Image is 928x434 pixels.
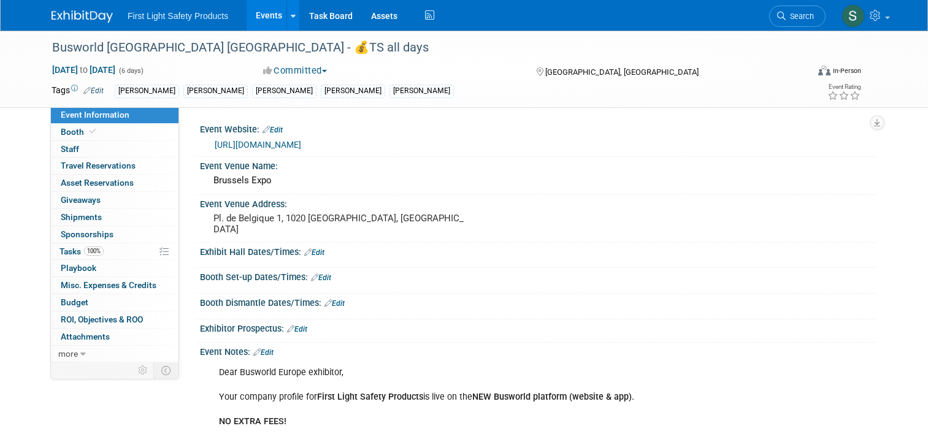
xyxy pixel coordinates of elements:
[84,246,104,256] span: 100%
[51,158,178,174] a: Travel Reservations
[61,195,101,205] span: Giveaways
[51,107,178,123] a: Event Information
[51,243,178,260] a: Tasks100%
[200,268,876,284] div: Booth Set-up Dates/Times:
[115,85,179,97] div: [PERSON_NAME]
[61,263,96,273] span: Playbook
[287,325,307,333] a: Edit
[200,195,876,210] div: Event Venue Address:
[61,280,156,290] span: Misc. Expenses & Credits
[311,273,331,282] a: Edit
[827,84,861,90] div: Event Rating
[832,66,861,75] div: In-Person
[321,85,385,97] div: [PERSON_NAME]
[200,157,876,172] div: Event Venue Name:
[128,11,228,21] span: First Light Safety Products
[209,171,867,190] div: Brussels Expo
[183,85,248,97] div: [PERSON_NAME]
[118,67,144,75] span: (6 days)
[52,10,113,23] img: ExhibitDay
[200,343,876,359] div: Event Notes:
[51,260,178,276] a: Playbook
[61,314,143,324] span: ROI, Objectives & ROO
[389,85,454,97] div: [PERSON_NAME]
[818,66,830,75] img: Format-Inperson.png
[317,392,423,402] b: First Light Safety Products
[304,248,324,257] a: Edit
[132,362,154,378] td: Personalize Event Tab Strip
[61,161,136,170] span: Travel Reservations
[324,299,345,308] a: Edit
[472,392,634,402] b: NEW Busworld platform (website & app).
[61,229,113,239] span: Sponsorships
[51,209,178,226] a: Shipments
[786,12,814,21] span: Search
[253,348,274,357] a: Edit
[51,124,178,140] a: Booth
[78,65,90,75] span: to
[61,127,98,137] span: Booth
[51,346,178,362] a: more
[51,277,178,294] a: Misc. Expenses & Credits
[51,294,178,311] a: Budget
[51,175,178,191] a: Asset Reservations
[52,64,116,75] span: [DATE] [DATE]
[59,246,104,256] span: Tasks
[259,64,332,77] button: Committed
[61,110,129,120] span: Event Information
[200,243,876,259] div: Exhibit Hall Dates/Times:
[51,329,178,345] a: Attachments
[200,294,876,310] div: Booth Dismantle Dates/Times:
[90,128,96,135] i: Booth reservation complete
[51,192,178,208] a: Giveaways
[263,126,283,134] a: Edit
[51,311,178,328] a: ROI, Objectives & ROO
[61,297,88,307] span: Budget
[769,6,826,27] a: Search
[213,213,469,235] pre: Pl. de Belgique 1, 1020 [GEOGRAPHIC_DATA], [GEOGRAPHIC_DATA]
[52,84,104,98] td: Tags
[51,141,178,158] a: Staff
[58,349,78,359] span: more
[83,86,104,95] a: Edit
[842,4,865,28] img: Steph Willemsen
[61,212,102,222] span: Shipments
[154,362,179,378] td: Toggle Event Tabs
[51,226,178,243] a: Sponsorships
[61,332,110,341] span: Attachments
[545,67,699,77] span: [GEOGRAPHIC_DATA], [GEOGRAPHIC_DATA]
[200,319,876,335] div: Exhibitor Prospectus:
[61,178,134,188] span: Asset Reservations
[215,140,301,150] a: [URL][DOMAIN_NAME]
[48,37,792,59] div: Busworld [GEOGRAPHIC_DATA] [GEOGRAPHIC_DATA] - 💰TS all days
[61,144,79,154] span: Staff
[200,120,876,136] div: Event Website:
[252,85,316,97] div: [PERSON_NAME]
[742,64,861,82] div: Event Format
